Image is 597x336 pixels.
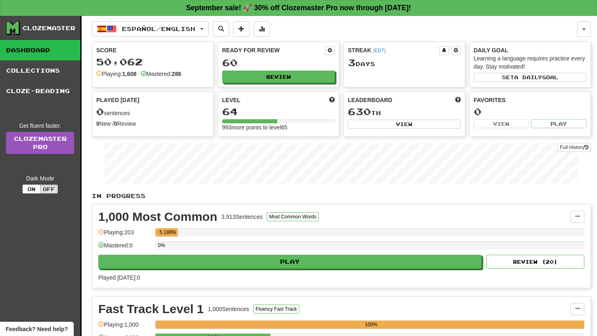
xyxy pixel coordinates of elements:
[373,48,386,53] a: (EDT)
[474,96,587,104] div: Favorites
[221,213,263,221] div: 3,913 Sentences
[348,107,461,117] div: th
[172,71,181,77] strong: 286
[213,21,229,37] button: Search sentences
[348,106,371,117] span: 630
[531,119,586,128] button: Play
[98,274,140,281] span: Played [DATE]: 0
[96,57,209,67] div: 50,062
[98,228,151,242] div: Playing: 203
[253,305,299,314] button: Fluency Fast Track
[6,325,68,333] span: Open feedback widget
[254,21,270,37] button: More stats
[486,255,584,269] button: Review (20)
[222,58,335,68] div: 60
[98,255,482,269] button: Play
[474,73,587,82] button: Seta dailygoal
[22,24,75,32] div: Clozemaster
[96,107,209,117] div: sentences
[158,228,177,236] div: 5.188%
[474,119,529,128] button: View
[96,46,209,54] div: Score
[186,4,411,12] strong: September sale! 🚀 30% off Clozemaster Pro now through [DATE]!
[348,57,356,68] span: 3
[348,58,461,68] div: Day s
[348,96,392,104] span: Leaderboard
[222,71,335,83] button: Review
[98,241,151,255] div: Mastered: 0
[329,96,335,104] span: Score more points to level up
[222,46,325,54] div: Ready for Review
[98,303,204,315] div: Fast Track Level 1
[348,46,439,54] div: Streak
[557,143,591,152] button: Full History
[22,185,40,194] button: On
[96,106,104,117] span: 0
[92,21,209,37] button: Español/English
[158,320,584,329] div: 100%
[122,25,195,32] span: Español / English
[96,96,139,104] span: Played [DATE]
[474,46,587,54] div: Daily Goal
[267,212,319,221] button: Most Common Words
[474,54,587,71] div: Learning a language requires practice every day. Stay motivated!
[233,21,250,37] button: Add sentence to collection
[348,120,461,129] button: View
[98,320,151,334] div: Playing: 1,000
[6,174,74,182] div: Dark Mode
[514,74,542,80] span: a daily
[474,107,587,117] div: 0
[96,120,99,127] strong: 0
[40,185,58,194] button: Off
[222,123,335,131] div: 993 more points to level 65
[96,120,209,128] div: New / Review
[222,107,335,117] div: 64
[6,132,74,154] a: ClozemasterPro
[92,192,591,200] p: In Progress
[6,122,74,130] div: Get fluent faster.
[222,96,241,104] span: Level
[122,71,137,77] strong: 1,608
[208,305,249,313] div: 1,000 Sentences
[96,70,137,78] div: Playing:
[98,211,217,223] div: 1,000 Most Common
[114,120,117,127] strong: 0
[455,96,461,104] span: This week in points, UTC
[141,70,181,78] div: Mastered:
